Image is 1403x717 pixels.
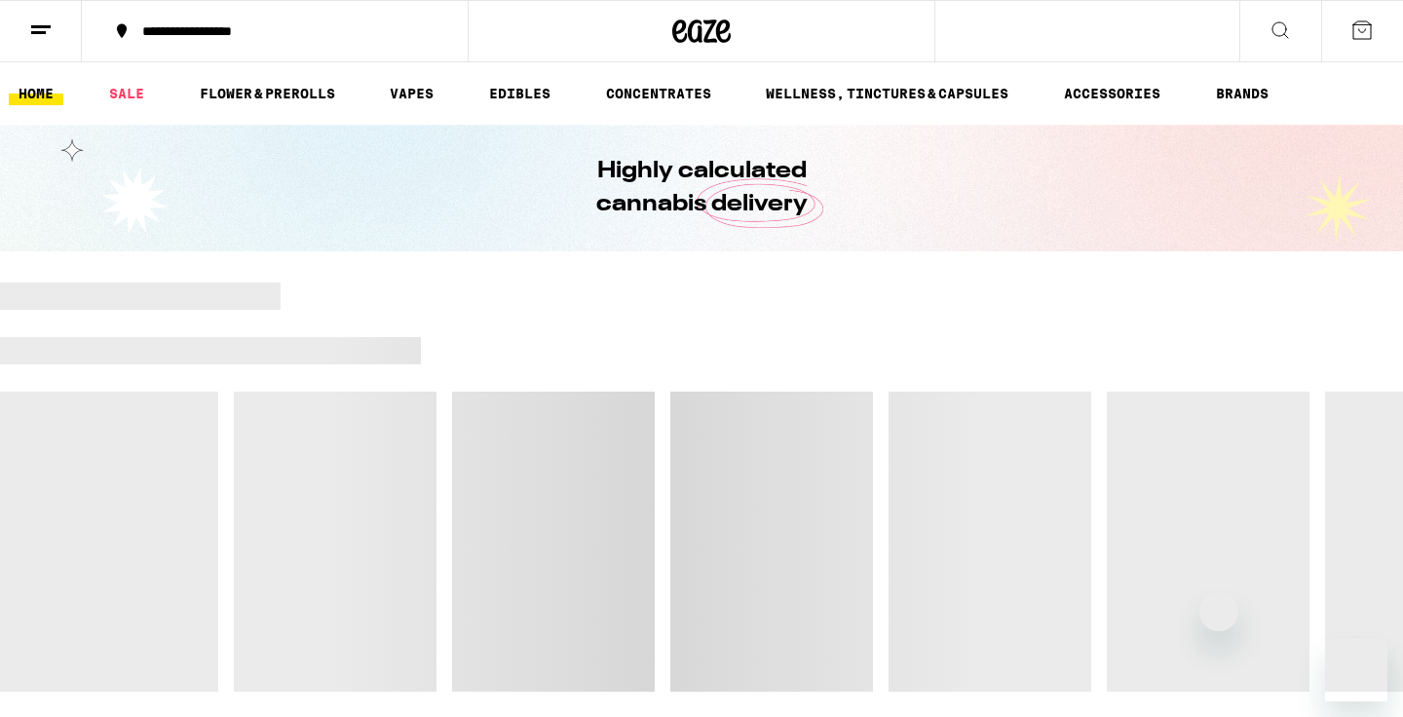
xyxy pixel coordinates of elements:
[99,82,154,105] a: SALE
[380,82,443,105] a: VAPES
[479,82,560,105] a: EDIBLES
[541,155,862,221] h1: Highly calculated cannabis delivery
[756,82,1018,105] a: WELLNESS, TINCTURES & CAPSULES
[1206,82,1278,105] a: BRANDS
[190,82,345,105] a: FLOWER & PREROLLS
[596,82,721,105] a: CONCENTRATES
[9,82,63,105] a: HOME
[1054,82,1170,105] a: ACCESSORIES
[1325,639,1387,701] iframe: Button to launch messaging window
[1199,592,1238,631] iframe: Close message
